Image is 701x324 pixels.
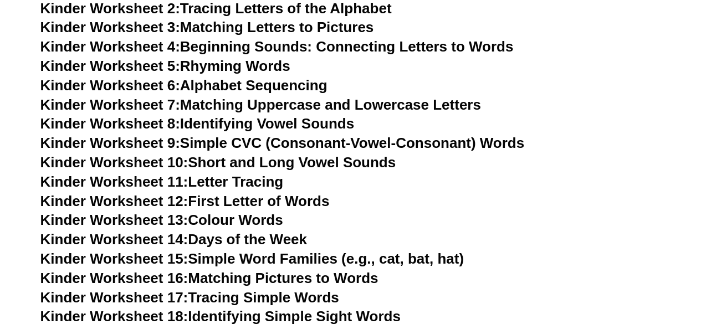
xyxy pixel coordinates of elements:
[40,173,284,190] a: Kinder Worksheet 11:Letter Tracing
[40,19,374,35] a: Kinder Worksheet 3:Matching Letters to Pictures
[40,270,378,286] a: Kinder Worksheet 16:Matching Pictures to Words
[40,250,188,267] span: Kinder Worksheet 15:
[40,289,188,306] span: Kinder Worksheet 17:
[40,135,180,151] span: Kinder Worksheet 9:
[646,271,701,324] iframe: Chat Widget
[40,115,180,132] span: Kinder Worksheet 8:
[40,77,180,94] span: Kinder Worksheet 6:
[40,193,188,209] span: Kinder Worksheet 12:
[40,135,524,151] a: Kinder Worksheet 9:Simple CVC (Consonant-Vowel-Consonant) Words
[40,289,339,306] a: Kinder Worksheet 17:Tracing Simple Words
[40,154,188,171] span: Kinder Worksheet 10:
[40,58,180,74] span: Kinder Worksheet 5:
[40,38,180,55] span: Kinder Worksheet 4:
[40,212,283,228] a: Kinder Worksheet 13:Colour Words
[40,231,188,248] span: Kinder Worksheet 14:
[40,38,514,55] a: Kinder Worksheet 4:Beginning Sounds: Connecting Letters to Words
[40,154,396,171] a: Kinder Worksheet 10:Short and Long Vowel Sounds
[40,212,188,228] span: Kinder Worksheet 13:
[40,115,354,132] a: Kinder Worksheet 8:Identifying Vowel Sounds
[40,173,188,190] span: Kinder Worksheet 11:
[40,96,180,113] span: Kinder Worksheet 7:
[40,96,481,113] a: Kinder Worksheet 7:Matching Uppercase and Lowercase Letters
[40,193,330,209] a: Kinder Worksheet 12:First Letter of Words
[40,19,180,35] span: Kinder Worksheet 3:
[40,58,290,74] a: Kinder Worksheet 5:Rhyming Words
[40,270,188,286] span: Kinder Worksheet 16:
[40,77,328,94] a: Kinder Worksheet 6:Alphabet Sequencing
[40,250,464,267] a: Kinder Worksheet 15:Simple Word Families (e.g., cat, bat, hat)
[40,231,307,248] a: Kinder Worksheet 14:Days of the Week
